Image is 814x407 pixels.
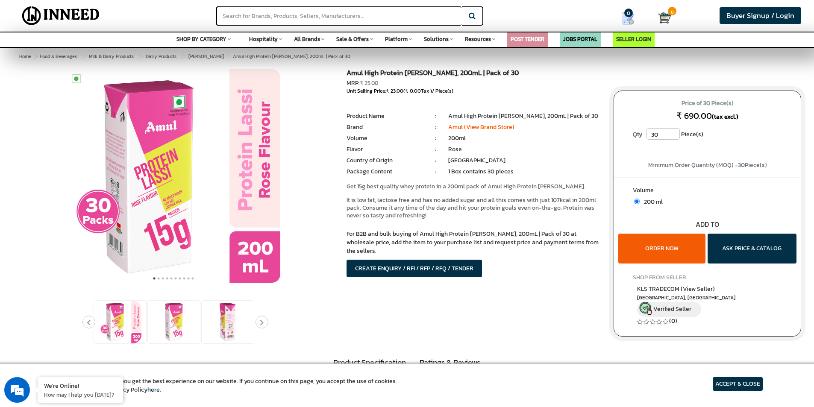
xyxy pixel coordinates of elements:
[44,48,144,59] div: Chat with us now
[15,51,36,56] img: logo_Zg8I0qSkbAqR2WFHt3p6CTuqpyXMFPubPcD2OT02zFN43Cy9FUNNG3NEPhM_Q1qe_.png
[639,302,652,315] img: inneed-verified-seller-icon.png
[637,294,778,302] span: East Delhi
[140,4,161,25] div: Minimize live chat window
[448,134,601,143] li: 200ml
[347,88,601,95] div: Unit Selling Price: ( Tax )
[713,377,763,391] article: ACCEPT & CLOSE
[423,156,448,165] li: :
[153,301,195,343] img: Amul High Protein Rose Lassi, 200mL
[465,35,491,43] span: Resources
[624,9,633,17] span: 0
[44,381,117,389] div: We're Online!
[653,305,691,313] span: Verified Seller
[616,35,651,43] a: SELLER LOGIN
[188,53,224,60] span: [PERSON_NAME]
[15,5,107,26] img: Inneed.Market
[347,134,423,143] li: Volume
[347,69,601,79] h1: Amul High Protein [PERSON_NAME], 200mL | Pack of 30
[432,87,453,95] span: / Piece(s)
[423,112,448,120] li: :
[87,51,135,61] a: Milk & Dairy Products
[720,7,801,24] a: Buyer Signup / Login
[668,7,676,15] span: 0
[423,134,448,143] li: :
[618,234,705,264] button: ORDER NOW
[423,123,448,132] li: :
[448,123,514,132] a: Amul (View Brand Store)
[227,51,231,61] span: >
[347,112,423,120] li: Product Name
[18,51,33,61] a: Home
[347,183,601,190] p: Get 15g best quality whey protein in a 200ml pack of Amul High Protein [PERSON_NAME].
[669,316,677,325] a: (0)
[448,145,601,154] li: Rose
[187,51,226,61] a: [PERSON_NAME]
[34,53,37,60] span: >
[658,9,666,27] a: Cart 0
[347,156,423,165] li: Country of Origin
[80,51,84,61] span: >
[385,35,408,43] span: Platform
[38,51,79,61] a: Food & Beverages
[144,51,178,61] a: Dairy Products
[156,274,161,283] button: 2
[563,35,597,43] a: JOBS PORTAL
[99,301,141,343] img: Amul High Protein Rose Lassi, 200mL
[165,274,169,283] button: 4
[637,284,715,293] span: KLS TRADECOM
[176,35,226,43] span: SHOP BY CATEGORY
[448,167,601,176] li: 1 Box contains 30 pieces
[726,10,794,21] span: Buyer Signup / Login
[347,123,423,132] li: Brand
[622,97,793,110] span: Price of 30 Piece(s)
[423,145,448,154] li: :
[294,35,320,43] span: All Brands
[347,167,423,176] li: Package Content
[327,353,412,373] a: Product Specification
[511,35,544,43] a: POST TENDER
[82,316,95,328] button: Previous
[89,53,134,60] span: Milk & Dairy Products
[206,301,249,343] img: Amul High Protein Rose Lassi, 200mL
[658,12,671,24] img: Cart
[424,35,449,43] span: Solutions
[182,274,186,283] button: 8
[405,87,421,95] span: ₹ 0.00
[360,79,378,87] span: ₹ 25.00
[629,128,646,141] label: Qty
[738,161,745,170] span: 30
[708,234,796,264] button: ASK PRICE & CATALOG
[712,112,738,121] span: (tax excl.)
[448,112,601,120] li: Amul High Protein [PERSON_NAME], 200mL | Pack of 30
[169,274,173,283] button: 5
[191,274,195,283] button: 10
[249,35,278,43] span: Hospitality
[347,79,601,88] div: MRP:
[178,274,182,283] button: 7
[147,385,160,394] a: here
[59,224,65,229] img: salesiqlogo_leal7QplfZFryJ6FIlVepeu7OftD7mt8q6exU6-34PB8prfIgodN67KcxXM9Y7JQ_.png
[448,156,601,165] li: [GEOGRAPHIC_DATA]
[179,51,184,61] span: >
[622,12,635,25] img: Show My Quotes
[216,6,461,26] input: Search for Brands, Products, Sellers, Manufacturers...
[67,224,109,230] em: Driven by SalesIQ
[44,391,117,398] p: How may I help you today?
[152,274,156,283] button: 1
[67,69,280,283] img: Amul High Protein Rose Lassi, 200mL
[256,316,268,328] button: Next
[423,167,448,176] li: :
[347,260,482,277] button: CREATE ENQUIRY / RFI / RFP / RFQ / TENDER
[38,53,350,60] span: Amul High Protein [PERSON_NAME], 200mL | Pack of 30
[637,284,778,317] a: KLS TRADECOM (View Seller) [GEOGRAPHIC_DATA], [GEOGRAPHIC_DATA] Verified Seller
[51,377,397,394] article: We use cookies to ensure you get the best experience on our website. If you continue on this page...
[137,51,141,61] span: >
[40,53,77,60] span: Food & Beverages
[633,274,782,281] h4: SHOP FROM SELLER:
[347,230,601,255] p: For B2B and bulk buying of Amul High Protein [PERSON_NAME], 200mL | Pack of 30 at wholesale price...
[50,108,118,194] span: We're online!
[614,220,801,229] div: ADD TO
[633,186,782,197] label: Volume
[681,128,703,141] span: Piece(s)
[4,233,163,263] textarea: Type your message and hit 'Enter'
